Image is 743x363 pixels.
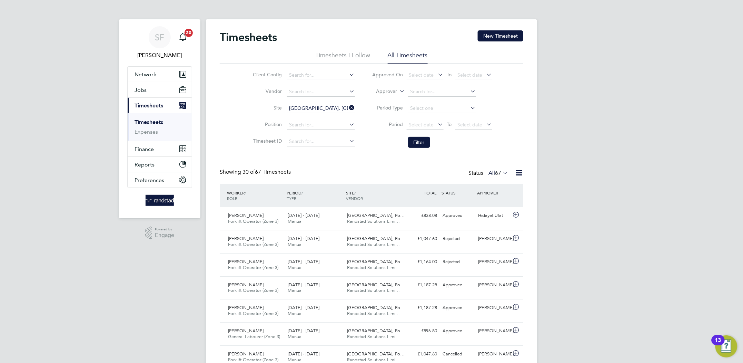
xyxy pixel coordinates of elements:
span: [GEOGRAPHIC_DATA], Po… [347,351,405,357]
h2: Timesheets [220,30,277,44]
button: Finance [128,141,192,156]
span: ROLE [227,195,237,201]
label: Position [251,121,282,127]
a: Go to home page [127,195,192,206]
div: [PERSON_NAME] [476,233,512,245]
span: [GEOGRAPHIC_DATA], Po… [347,305,405,311]
span: SF [155,33,165,42]
a: 20 [176,26,190,48]
span: Manual [288,218,303,224]
span: [DATE] - [DATE] [288,282,319,288]
div: Rejected [440,233,476,245]
span: To [445,70,454,79]
span: [DATE] - [DATE] [288,351,319,357]
span: 67 [495,170,501,176]
div: [PERSON_NAME] [476,348,512,360]
span: Network [135,71,156,78]
span: Randstad Solutions Limi… [347,334,400,340]
label: Client Config [251,71,282,78]
span: Randstad Solutions Limi… [347,287,400,293]
span: 67 Timesheets [242,169,291,175]
span: Reports [135,161,155,168]
label: Timesheet ID [251,138,282,144]
div: WORKER [225,187,285,204]
label: Site [251,105,282,111]
button: Reports [128,157,192,172]
span: Forklift Operator (Zone 3) [228,265,278,270]
span: Randstad Solutions Limi… [347,357,400,363]
button: Timesheets [128,98,192,113]
span: [PERSON_NAME] [228,236,264,241]
span: Forklift Operator (Zone 3) [228,287,278,293]
img: randstad-logo-retina.png [146,195,174,206]
div: £1,187.28 [404,279,440,291]
div: STATUS [440,187,476,199]
span: VENDOR [346,195,363,201]
span: [PERSON_NAME] [228,328,264,334]
span: Select date [458,72,483,78]
div: Approved [440,279,476,291]
span: Manual [288,334,303,340]
span: [PERSON_NAME] [228,305,264,311]
div: PERIOD [285,187,345,204]
label: Approver [366,88,397,95]
span: [DATE] - [DATE] [288,305,319,311]
label: Approved On [372,71,403,78]
span: [DATE] - [DATE] [288,236,319,241]
div: [PERSON_NAME] [476,279,512,291]
button: Open Resource Center, 13 new notifications [715,335,737,357]
div: Approved [440,325,476,337]
a: Expenses [135,128,158,135]
span: TOTAL [424,190,436,195]
div: Status [468,169,509,178]
span: Manual [288,287,303,293]
nav: Main navigation [119,19,200,218]
div: Showing [220,169,292,176]
span: [DATE] - [DATE] [288,328,319,334]
li: All Timesheets [388,51,428,64]
div: £1,047.60 [404,233,440,245]
div: Cancelled [440,348,476,360]
span: Engage [155,232,174,238]
span: Forklift Operator (Zone 3) [228,311,278,316]
span: / [245,190,246,195]
span: Timesheets [135,102,163,109]
label: Period [372,121,403,127]
li: Timesheets I Follow [316,51,370,64]
span: [PERSON_NAME] [228,282,264,288]
label: Vendor [251,88,282,94]
button: Network [128,67,192,82]
input: Search for... [408,87,476,97]
button: Jobs [128,82,192,97]
span: Select date [409,72,434,78]
span: Select date [458,122,483,128]
span: Randstad Solutions Limi… [347,265,400,270]
span: Manual [288,265,303,270]
span: Forklift Operator (Zone 3) [228,218,278,224]
span: 20 [185,29,193,37]
input: Search for... [287,104,355,113]
span: [DATE] - [DATE] [288,259,319,265]
span: [GEOGRAPHIC_DATA], Po… [347,328,405,334]
a: Timesheets [135,119,163,125]
label: Period Type [372,105,403,111]
span: [GEOGRAPHIC_DATA], Po… [347,282,405,288]
div: £838.08 [404,210,440,221]
span: TYPE [287,195,296,201]
span: Finance [135,146,154,152]
span: Sheree Flatman [127,51,192,59]
div: Approved [440,302,476,314]
span: [GEOGRAPHIC_DATA], Po… [347,259,405,265]
div: [PERSON_NAME] [476,302,512,314]
span: Powered by [155,227,174,232]
button: New Timesheet [478,30,523,41]
span: General Labourer (Zone 3) [228,334,280,340]
button: Preferences [128,172,192,188]
input: Search for... [287,137,355,146]
div: [PERSON_NAME] [476,256,512,268]
div: Timesheets [128,113,192,141]
div: SITE [345,187,404,204]
span: Preferences [135,177,164,183]
span: Randstad Solutions Limi… [347,218,400,224]
label: All [488,170,508,176]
